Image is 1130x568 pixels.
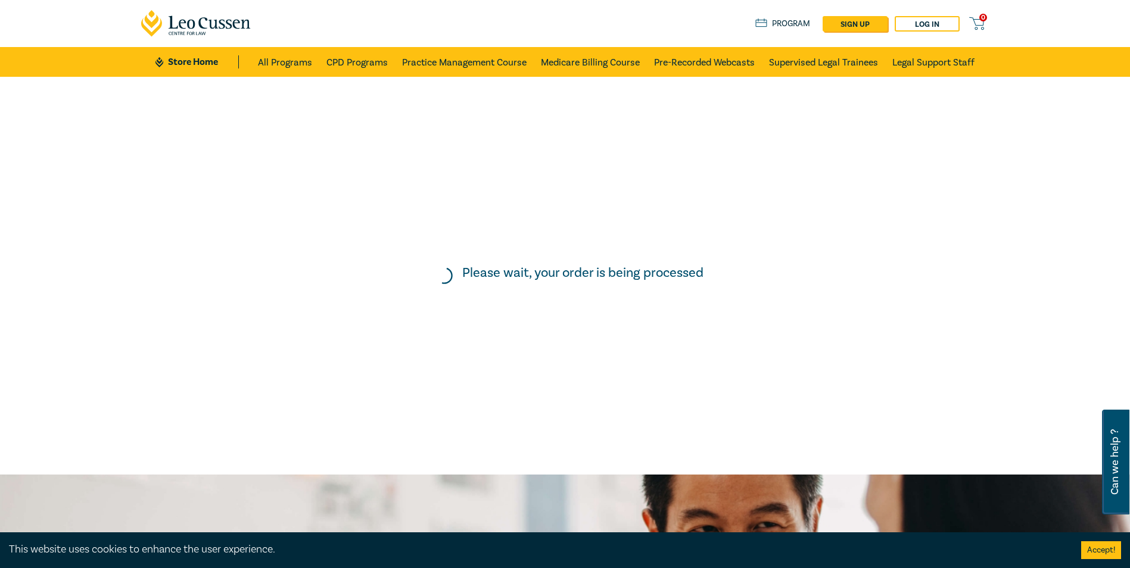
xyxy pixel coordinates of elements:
a: All Programs [258,47,312,77]
a: Log in [895,16,960,32]
a: Program [755,17,811,30]
a: Practice Management Course [402,47,527,77]
div: This website uses cookies to enhance the user experience. [9,542,1063,557]
a: Legal Support Staff [892,47,975,77]
a: Pre-Recorded Webcasts [654,47,755,77]
h5: Please wait, your order is being processed [462,265,703,280]
a: CPD Programs [326,47,388,77]
a: Supervised Legal Trainees [769,47,878,77]
span: Can we help ? [1109,417,1120,507]
span: 0 [979,14,987,21]
a: Medicare Billing Course [541,47,640,77]
a: Store Home [155,55,238,68]
a: sign up [823,16,888,32]
button: Accept cookies [1081,541,1121,559]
